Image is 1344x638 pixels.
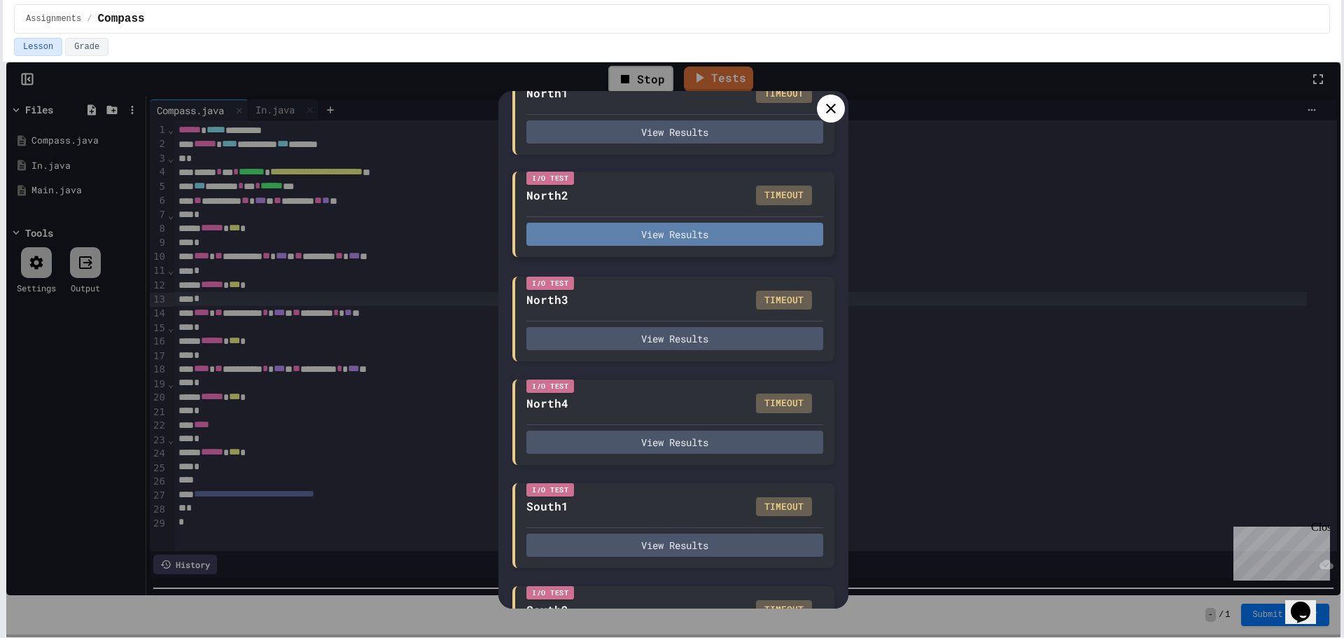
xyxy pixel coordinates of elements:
div: Chat with us now!Close [6,6,97,89]
iframe: chat widget [1228,521,1330,581]
span: / [87,13,92,25]
div: North2 [526,187,568,204]
button: View Results [526,223,823,246]
div: TIMEOUT [756,291,812,310]
div: North4 [526,395,568,412]
div: South1 [526,498,568,515]
button: View Results [526,534,823,557]
iframe: chat widget [1285,582,1330,624]
button: View Results [526,431,823,454]
div: I/O Test [526,172,574,185]
div: North3 [526,291,568,308]
div: TIMEOUT [756,497,812,517]
button: View Results [526,120,823,144]
button: Grade [65,38,108,56]
span: Compass [97,11,144,27]
div: I/O Test [526,277,574,290]
div: North1 [526,85,568,102]
div: TIMEOUT [756,84,812,104]
div: TIMEOUT [756,394,812,413]
div: TIMEOUT [756,186,812,205]
button: View Results [526,327,823,350]
div: I/O Test [526,586,574,599]
div: I/O Test [526,380,574,393]
div: I/O Test [526,483,574,497]
button: Lesson [14,38,62,56]
span: Assignments [26,13,81,25]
